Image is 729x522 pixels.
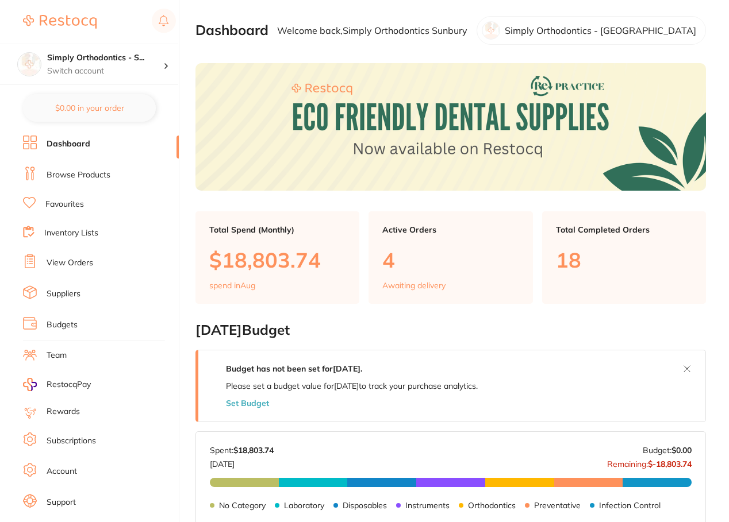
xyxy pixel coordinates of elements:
[47,379,91,390] span: RestocqPay
[505,25,696,36] p: Simply Orthodontics - [GEOGRAPHIC_DATA]
[47,319,78,331] a: Budgets
[195,22,268,38] h2: Dashboard
[382,248,519,272] p: 4
[226,381,478,390] p: Please set a budget value for [DATE] to track your purchase analytics.
[47,466,77,477] a: Account
[47,435,96,447] a: Subscriptions
[210,455,274,469] p: [DATE]
[599,501,661,510] p: Infection Control
[382,281,446,290] p: Awaiting delivery
[45,199,84,210] a: Favourites
[284,501,324,510] p: Laboratory
[643,446,692,455] p: Budget:
[23,15,97,29] img: Restocq Logo
[23,94,156,122] button: $0.00 in your order
[233,445,274,455] strong: $18,803.74
[542,211,706,304] a: Total Completed Orders18
[556,225,692,234] p: Total Completed Orders
[47,497,76,508] a: Support
[648,459,692,469] strong: $-18,803.74
[18,53,41,76] img: Simply Orthodontics - Sunbury
[534,501,581,510] p: Preventative
[47,350,67,361] a: Team
[556,248,692,272] p: 18
[195,322,706,338] h2: [DATE] Budget
[219,501,266,510] p: No Category
[47,169,110,181] a: Browse Products
[47,257,93,269] a: View Orders
[195,211,359,304] a: Total Spend (Monthly)$18,803.74spend inAug
[44,227,98,239] a: Inventory Lists
[195,63,706,191] img: Dashboard
[226,364,362,374] strong: Budget has not been set for [DATE] .
[382,225,519,234] p: Active Orders
[468,501,516,510] p: Orthodontics
[47,65,163,77] p: Switch account
[607,455,692,469] p: Remaining:
[209,248,346,272] p: $18,803.74
[47,52,163,64] h4: Simply Orthodontics - Sunbury
[47,288,80,300] a: Suppliers
[405,501,450,510] p: Instruments
[369,211,532,304] a: Active Orders4Awaiting delivery
[47,138,90,150] a: Dashboard
[209,225,346,234] p: Total Spend (Monthly)
[672,445,692,455] strong: $0.00
[23,378,37,391] img: RestocqPay
[277,25,467,36] p: Welcome back, Simply Orthodontics Sunbury
[47,406,80,417] a: Rewards
[209,281,255,290] p: spend in Aug
[23,9,97,35] a: Restocq Logo
[210,446,274,455] p: Spent:
[23,378,91,391] a: RestocqPay
[226,399,269,408] button: Set Budget
[343,501,387,510] p: Disposables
